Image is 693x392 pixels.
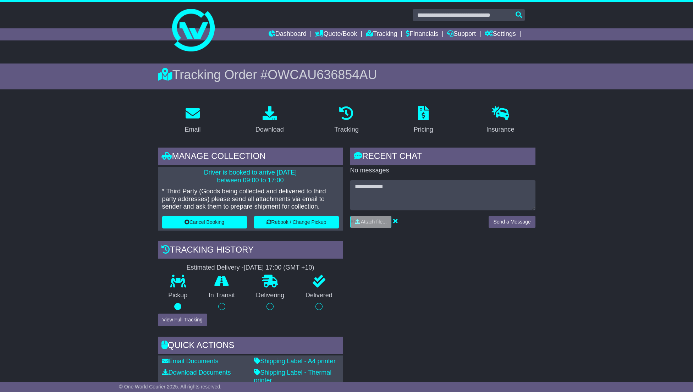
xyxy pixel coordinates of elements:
[254,216,339,228] button: Rebook / Change Pickup
[185,125,200,134] div: Email
[268,67,377,82] span: OWCAU636854AU
[162,358,219,365] a: Email Documents
[119,384,222,390] span: © One World Courier 2025. All rights reserved.
[414,125,433,134] div: Pricing
[158,314,207,326] button: View Full Tracking
[406,28,438,40] a: Financials
[254,358,336,365] a: Shipping Label - A4 printer
[198,292,246,299] p: In Transit
[162,216,247,228] button: Cancel Booking
[158,264,343,272] div: Estimated Delivery -
[180,104,205,137] a: Email
[295,292,343,299] p: Delivered
[255,125,284,134] div: Download
[158,337,343,356] div: Quick Actions
[482,104,519,137] a: Insurance
[485,28,516,40] a: Settings
[246,292,295,299] p: Delivering
[254,369,332,384] a: Shipping Label - Thermal printer
[489,216,535,228] button: Send a Message
[334,125,358,134] div: Tracking
[162,188,339,211] p: * Third Party (Goods being collected and delivered to third party addresses) please send all atta...
[350,148,535,167] div: RECENT CHAT
[447,28,476,40] a: Support
[330,104,363,137] a: Tracking
[315,28,357,40] a: Quote/Book
[158,241,343,260] div: Tracking history
[158,292,198,299] p: Pickup
[158,67,535,82] div: Tracking Order #
[269,28,307,40] a: Dashboard
[158,148,343,167] div: Manage collection
[251,104,288,137] a: Download
[162,169,339,184] p: Driver is booked to arrive [DATE] between 09:00 to 17:00
[244,264,314,272] div: [DATE] 17:00 (GMT +10)
[486,125,515,134] div: Insurance
[409,104,438,137] a: Pricing
[162,369,231,376] a: Download Documents
[366,28,397,40] a: Tracking
[350,167,535,175] p: No messages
